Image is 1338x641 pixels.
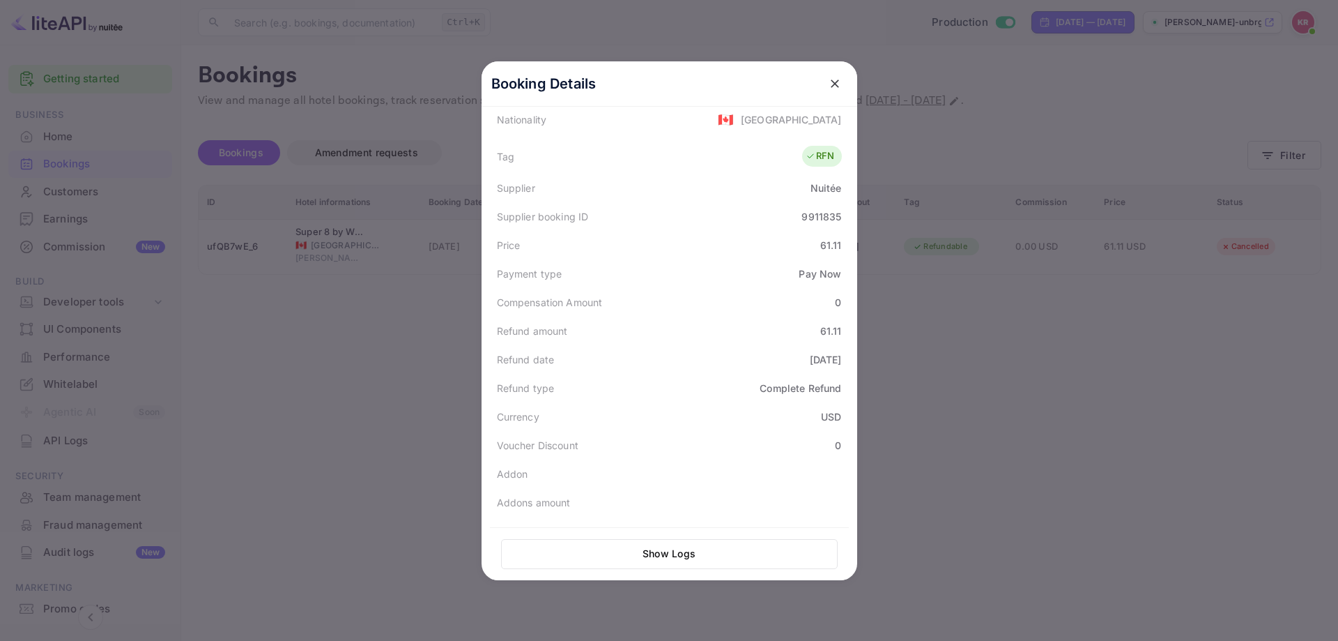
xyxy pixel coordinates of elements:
[835,295,841,310] div: 0
[497,524,560,538] div: Special notes
[806,149,834,163] div: RFN
[491,73,597,94] p: Booking Details
[821,409,841,424] div: USD
[497,324,568,338] div: Refund amount
[497,112,547,127] div: Nationality
[497,238,521,252] div: Price
[820,324,842,338] div: 61.11
[718,107,734,132] span: United States
[810,181,842,195] div: Nuitée
[497,495,571,510] div: Addons amount
[497,295,603,310] div: Compensation Amount
[799,266,841,281] div: Pay Now
[497,149,514,164] div: Tag
[497,467,528,481] div: Addon
[497,438,578,453] div: Voucher Discount
[822,71,847,96] button: close
[497,181,535,195] div: Supplier
[820,238,842,252] div: 61.11
[801,209,841,224] div: 9911835
[760,381,841,395] div: Complete Refund
[835,438,841,453] div: 0
[497,209,589,224] div: Supplier booking ID
[497,381,555,395] div: Refund type
[810,352,842,367] div: [DATE]
[497,266,562,281] div: Payment type
[497,409,539,424] div: Currency
[497,352,555,367] div: Refund date
[741,112,842,127] div: [GEOGRAPHIC_DATA]
[501,539,838,569] button: Show Logs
